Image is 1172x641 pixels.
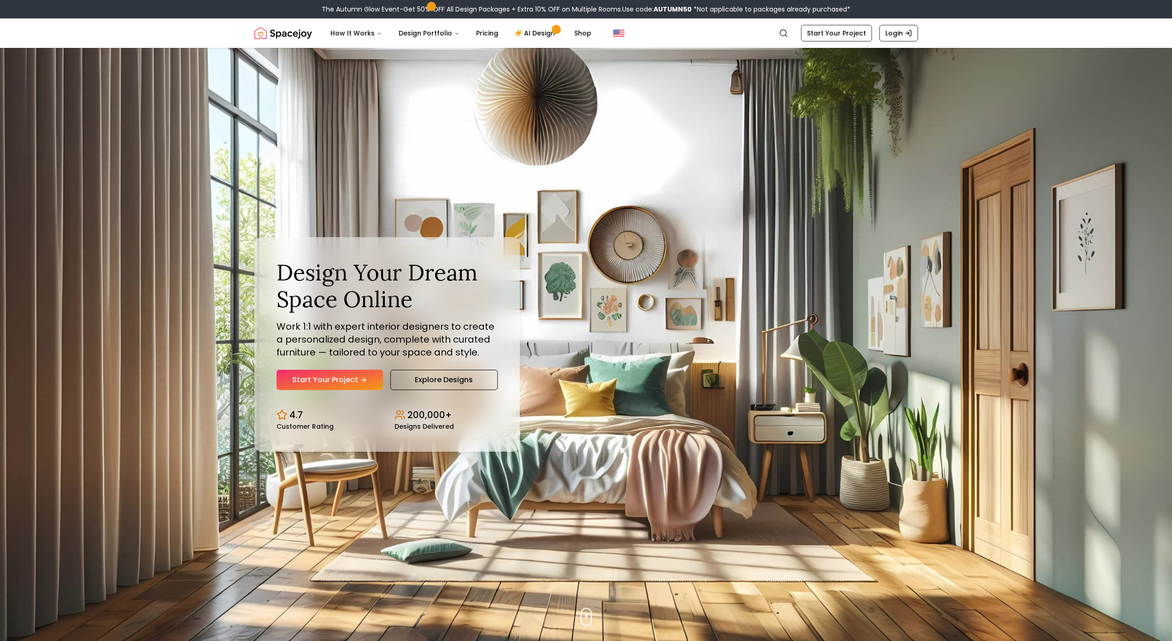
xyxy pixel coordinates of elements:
div: Design stats [277,401,498,430]
p: Work 1:1 with expert interior designers to create a personalized design, complete with curated fu... [277,320,498,359]
img: Spacejoy Logo [254,24,312,42]
a: Pricing [469,24,506,42]
a: AI Design [507,24,565,42]
small: Designs Delivered [395,423,454,430]
h1: Design Your Dream Space Online [277,259,498,312]
div: The Autumn Glow Event-Get 50% OFF All Design Packages + Extra 10% OFF on Multiple Rooms. [322,5,850,14]
b: AUTUMN50 [654,5,692,14]
p: 200,000+ [407,408,452,421]
nav: Main [323,24,599,42]
button: Design Portfolio [391,24,467,42]
a: Start Your Project [801,25,872,41]
span: Use code: [622,5,692,14]
button: How It Works [323,24,389,42]
a: Explore Designs [390,370,498,390]
a: Shop [567,24,599,42]
p: 4.7 [289,408,303,421]
nav: Global [254,18,918,48]
a: Spacejoy [254,24,312,42]
a: Start Your Project [277,370,383,390]
img: United States [613,28,624,39]
a: Login [879,25,918,41]
small: Customer Rating [277,423,334,430]
span: *Not applicable to packages already purchased* [692,5,850,14]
